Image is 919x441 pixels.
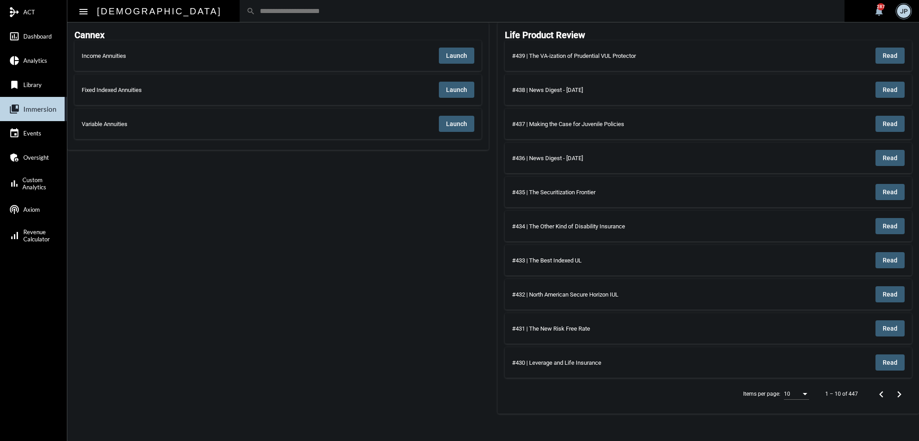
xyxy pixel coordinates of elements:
button: Read [875,48,905,64]
div: Fixed Indexed Annuities [82,87,241,93]
button: Next page [890,385,908,403]
span: Library [23,81,42,88]
div: Income Annuities [82,52,230,59]
button: Previous page [872,385,890,403]
div: #435 | The Securitization Frontier [512,189,689,196]
div: #434 | The Other Kind of Disability Insurance [512,223,709,230]
div: #433 | The Best Indexed UL [512,257,679,264]
button: Launch [439,82,474,98]
div: 1 – 10 of 447 [825,391,858,397]
button: Launch [439,48,474,64]
button: Read [875,286,905,302]
h2: [DEMOGRAPHIC_DATA] [97,4,222,18]
div: #432 | North American Secure Horizon IUL [512,291,704,298]
button: Read [875,218,905,234]
span: 10 [784,391,790,397]
button: Read [875,82,905,98]
h2: Cannex [74,30,105,40]
span: Read [883,120,897,127]
button: Read [875,116,905,132]
mat-icon: notifications [874,6,884,17]
mat-icon: collections_bookmark [9,104,20,114]
div: Variable Annuities [82,121,231,127]
div: JP [897,4,910,18]
mat-icon: bar_chart [9,178,19,189]
span: Analytics [23,57,47,64]
span: Read [883,52,897,59]
span: Revenue Calculator [23,228,50,243]
div: #437 | Making the Case for Juvenile Policies [512,121,708,127]
button: Toggle sidenav [74,2,92,20]
div: #439 | The VA-ization of Prudential VUL Protector [512,52,716,59]
span: Read [883,359,897,366]
span: Read [883,154,897,162]
button: Read [875,354,905,371]
span: Read [883,257,897,264]
div: 287 [877,3,884,10]
div: #438 | News Digest - [DATE] [512,87,680,93]
span: Axiom [23,206,40,213]
div: #436 | News Digest - [DATE] [512,155,680,162]
span: Read [883,86,897,93]
mat-icon: admin_panel_settings [9,152,20,163]
button: Read [875,252,905,268]
span: Custom Analytics [22,176,65,191]
mat-icon: podcasts [9,204,20,215]
span: Read [883,188,897,196]
span: Read [883,325,897,332]
mat-icon: Side nav toggle icon [78,6,89,17]
button: Launch [439,116,474,132]
h2: Life Product Review [505,30,585,40]
span: Launch [446,86,467,93]
span: Launch [446,120,467,127]
span: Launch [446,52,467,59]
mat-icon: bookmark [9,79,20,90]
mat-select: Items per page: [784,391,809,397]
span: Oversight [23,154,49,161]
mat-icon: signal_cellular_alt [9,230,20,241]
button: Read [875,150,905,166]
div: #430 | Leverage and Life Insurance [512,359,693,366]
span: Events [23,130,41,137]
mat-icon: mediation [9,7,20,17]
mat-icon: insert_chart_outlined [9,31,20,42]
span: Dashboard [23,33,52,40]
mat-icon: pie_chart [9,55,20,66]
span: Read [883,291,897,298]
div: Items per page: [743,391,780,397]
div: #431 | The New Risk Free Rate [512,325,685,332]
button: Read [875,320,905,336]
button: Read [875,184,905,200]
span: ACT [23,9,35,16]
span: Immersion [23,105,57,113]
mat-icon: search [246,7,255,16]
span: Read [883,223,897,230]
mat-icon: event [9,128,20,139]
